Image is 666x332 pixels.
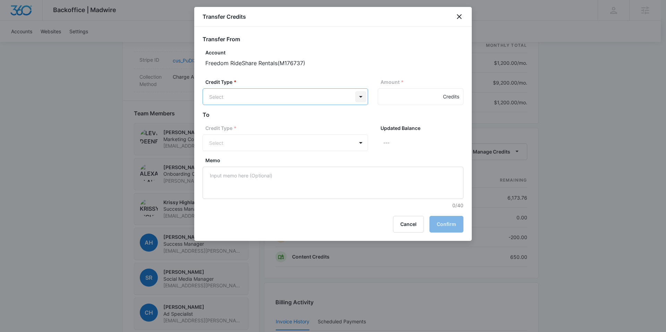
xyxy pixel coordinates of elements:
[381,78,466,86] label: Amount
[205,157,466,164] label: Memo
[205,49,463,56] p: Account
[203,35,463,43] h2: Transfer From
[205,124,371,132] label: Credit Type
[205,59,463,67] p: Freedom RideShare Rentals ( M176737 )
[455,12,463,21] button: close
[203,111,463,119] h2: To
[383,134,463,151] p: ---
[443,88,459,105] div: Credits
[205,78,371,86] label: Credit Type
[209,93,345,101] div: Select
[393,216,424,233] button: Cancel
[203,12,246,21] h1: Transfer Credits
[381,124,466,132] label: Updated Balance
[205,202,463,209] p: 0/40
